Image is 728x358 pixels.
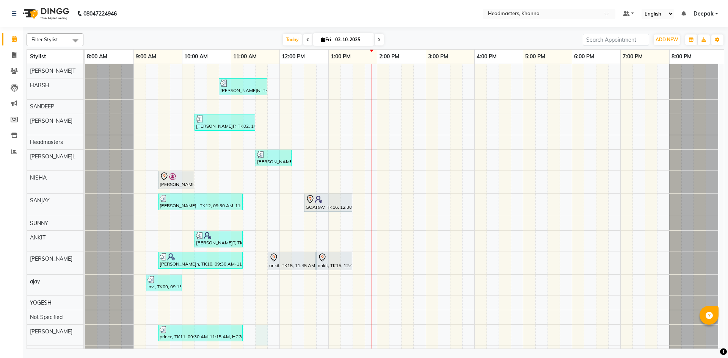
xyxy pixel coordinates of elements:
a: 3:00 PM [426,51,450,62]
div: [PERSON_NAME]T, TK01, 10:15 AM-11:15 AM, HCG - Hair Cut by Senior Hair Stylist [195,232,242,246]
span: [PERSON_NAME] [30,117,72,124]
a: 2:00 PM [377,51,401,62]
a: 7:00 PM [621,51,645,62]
span: NISHA [30,174,47,181]
span: [PERSON_NAME] [30,328,72,335]
div: [PERSON_NAME]i, TK13, 11:30 AM-12:15 PM, BD - Blow dry [256,151,291,165]
div: GOARAV, TK16, 12:30 PM-01:30 PM, HCG - Hair Cut by Senior Hair Stylist [305,195,351,211]
input: 2025-10-03 [333,34,371,45]
img: logo [19,3,71,24]
input: Search Appointment [583,34,649,45]
div: [PERSON_NAME]l, TK12, 09:30 AM-11:15 AM, HCG - Hair Cut by Senior Hair Stylist,BRD -[PERSON_NAME]d [159,195,242,209]
span: Fri [319,37,333,42]
a: 12:00 PM [280,51,307,62]
span: YOGESH [30,299,52,306]
a: 6:00 PM [572,51,596,62]
span: ajay [30,278,40,285]
a: 8:00 AM [85,51,109,62]
span: ANKIT [30,234,45,241]
span: ADD NEW [656,37,678,42]
span: Stylist [30,53,46,60]
span: Deepak [693,10,714,18]
div: lavi, TK09, 09:15 AM-10:00 AM, BRD -[PERSON_NAME]d [147,276,181,290]
div: [PERSON_NAME]h, TK10, 09:30 AM-11:15 AM, HCG - Hair Cut by Senior Hair Stylist,BRD -[PERSON_NAME]d [159,253,242,267]
div: [PERSON_NAME], TK03, 09:30 AM-10:15 AM, MSG-POLISH - Body Polishing [159,172,193,188]
a: 11:00 AM [231,51,259,62]
span: Today [283,34,302,45]
span: Not Specified [30,314,63,320]
div: [PERSON_NAME]P, TK02, 10:15 AM-11:30 AM, RT-ES - Essensity Root Touchup(one inch only) [195,115,254,130]
iframe: chat widget [696,328,720,350]
span: Filter Stylist [31,36,58,42]
div: prince, TK11, 09:30 AM-11:15 AM, HCG - Hair Cut by Senior Hair Stylist,BRD -[PERSON_NAME]d [159,326,242,340]
button: ADD NEW [654,34,680,45]
span: [PERSON_NAME]L [30,153,75,160]
a: 5:00 PM [523,51,547,62]
a: 1:00 PM [329,51,353,62]
span: [PERSON_NAME] [30,255,72,262]
a: 9:00 AM [134,51,158,62]
span: [PERSON_NAME]T [30,67,75,74]
span: SANJAY [30,197,50,204]
a: 8:00 PM [670,51,693,62]
div: ankit, TK15, 11:45 AM-12:45 PM, HCG - Hair Cut by Senior Hair Stylist [268,253,315,269]
span: SUNNY [30,220,48,227]
span: SANDEEP [30,103,54,110]
span: HARSH [30,82,49,89]
div: ankit, TK15, 12:45 PM-01:30 PM, BRD - [PERSON_NAME] [317,253,351,269]
span: Headmasters [30,139,63,145]
a: 10:00 AM [182,51,210,62]
div: [PERSON_NAME]N, TK06, 10:45 AM-11:45 AM, H-SPA - Essence hair spa [220,80,267,94]
a: 4:00 PM [475,51,499,62]
b: 08047224946 [83,3,117,24]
